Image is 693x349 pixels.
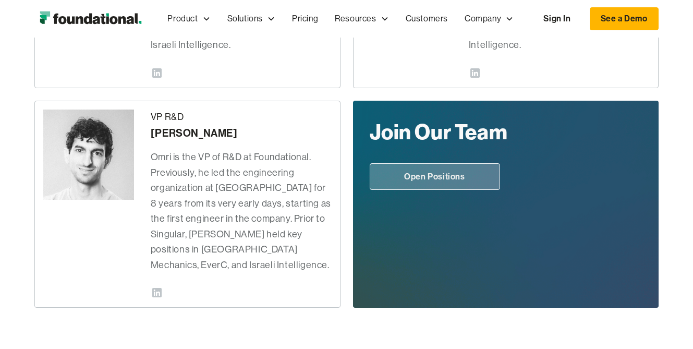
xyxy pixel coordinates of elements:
[326,2,397,36] div: Resources
[533,8,581,30] a: Sign In
[456,2,522,36] div: Company
[159,2,218,36] div: Product
[151,110,332,125] div: VP R&D
[370,117,587,147] div: Join Our Team
[370,163,500,190] a: Open Positions
[505,228,693,349] iframe: Chat Widget
[151,150,332,273] p: Omri is the VP of R&D at Foundational. Previously, he led the engineering organization at [GEOGRA...
[34,8,147,29] a: home
[590,7,659,30] a: See a Demo
[167,12,198,26] div: Product
[227,12,263,26] div: Solutions
[335,12,376,26] div: Resources
[43,110,133,200] img: Omri Ildis - VP R&D
[34,8,147,29] img: Foundational Logo
[397,2,456,36] a: Customers
[219,2,284,36] div: Solutions
[284,2,326,36] a: Pricing
[151,125,332,141] div: [PERSON_NAME]
[465,12,501,26] div: Company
